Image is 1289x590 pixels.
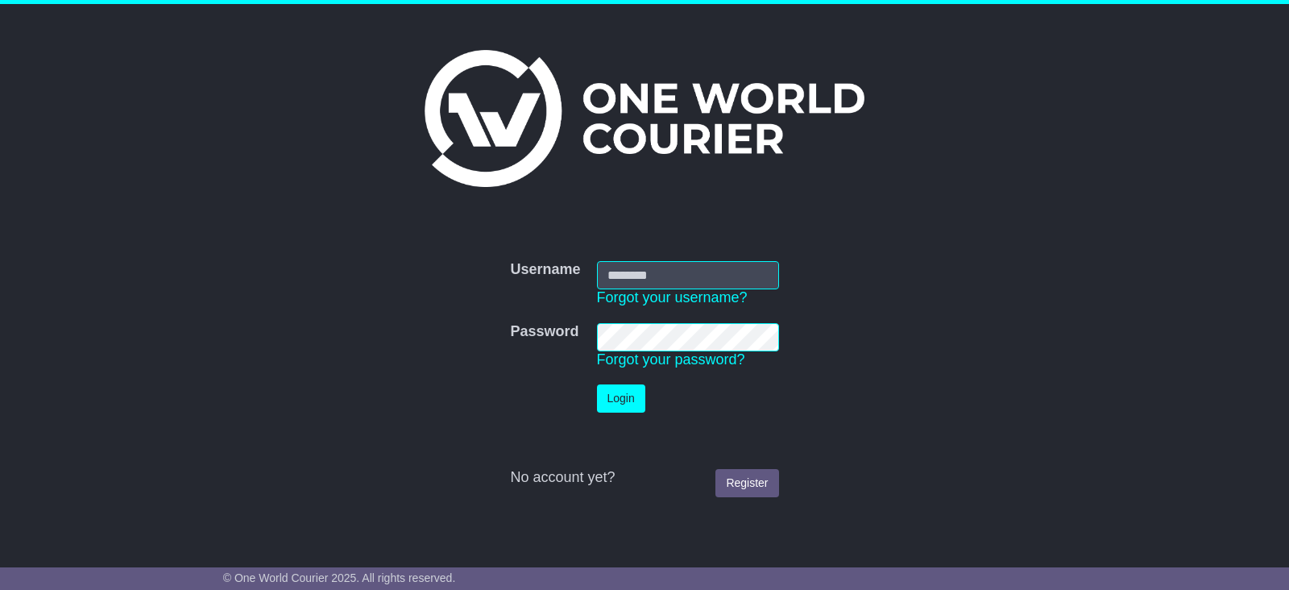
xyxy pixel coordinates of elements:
[597,351,745,368] a: Forgot your password?
[597,384,645,413] button: Login
[510,469,778,487] div: No account yet?
[715,469,778,497] a: Register
[510,261,580,279] label: Username
[510,323,578,341] label: Password
[425,50,864,187] img: One World
[597,289,748,305] a: Forgot your username?
[223,571,456,584] span: © One World Courier 2025. All rights reserved.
